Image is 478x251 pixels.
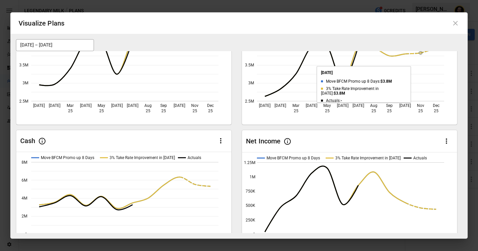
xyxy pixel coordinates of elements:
span: Move BFCM Promo up 8 Days: [326,79,380,84]
text: Nov [191,103,199,108]
text: [DATE] [337,103,349,108]
text: Actuals [413,156,427,160]
text: [DATE] [111,103,123,108]
text: May [323,103,331,108]
text: 3.5M [245,63,254,67]
text: 500K [246,203,255,208]
button: [DATE] – [DATE] [16,39,94,51]
text: Dec [207,103,214,108]
span: Actuals: [326,98,341,103]
text: 2M [22,214,27,218]
text: 3% Take Rate Improvement in [DATE] [335,156,401,160]
svg: A chart. [16,19,231,125]
text: Actuals [188,155,201,160]
text: [DATE] [306,103,317,108]
text: Nov [417,103,424,108]
text: 1.25M [244,160,255,165]
text: 25 [68,109,73,113]
text: 25 [193,109,197,113]
text: [DATE] [127,103,138,108]
text: 3M [23,81,28,85]
span: [DATE] [321,70,333,75]
text: 3% Take Rate Improvement in [DATE] [110,155,175,160]
text: 25 [387,109,392,113]
text: Sep [386,103,393,108]
text: [DATE] [174,103,185,108]
text: [DATE] [80,103,92,108]
text: 2.5M [245,99,254,103]
text: 6M [22,178,27,183]
text: 0 [25,232,27,236]
span: - [341,98,342,103]
div: Visualize Plans [19,18,64,29]
text: Mar [292,103,299,108]
text: Aug [370,103,377,108]
text: May [98,103,105,108]
text: 25 [294,109,298,113]
text: Aug [144,103,152,108]
text: 2.5M [19,99,28,103]
text: Move BFCM Promo up 8 Days [41,155,94,160]
text: Mar [67,103,74,108]
text: 25 [161,109,166,113]
text: 25 [325,109,330,113]
text: [DATE] [49,103,60,108]
text: 750K [246,189,255,194]
text: 250K [246,217,255,222]
text: 25 [371,109,376,113]
text: 25 [146,109,150,113]
svg: A chart. [242,19,457,125]
span: $3.8M [380,79,392,84]
text: 25 [99,109,104,113]
text: Move BFCM Promo up 8 Days [267,156,320,160]
text: 1M [250,175,255,179]
span: $3.8M [334,91,345,96]
text: [DATE] [399,103,411,108]
text: [DATE] [259,103,271,108]
text: 0 [253,232,255,236]
text: 4M [22,196,27,201]
text: 8M [22,160,27,164]
text: [DATE] [275,103,286,108]
text: [DATE] [33,103,45,108]
text: 3.5M [19,63,28,67]
text: 25 [208,109,213,113]
text: Dec [433,103,439,108]
div: Cash [20,136,36,145]
text: Sep [160,103,167,108]
span: 3% Take Rate Improvement in [DATE]: [321,86,378,96]
text: 3M [248,81,254,85]
text: [DATE] [353,103,364,108]
div: Net Income [246,137,281,145]
text: 25 [418,109,423,113]
text: 25 [434,109,438,113]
